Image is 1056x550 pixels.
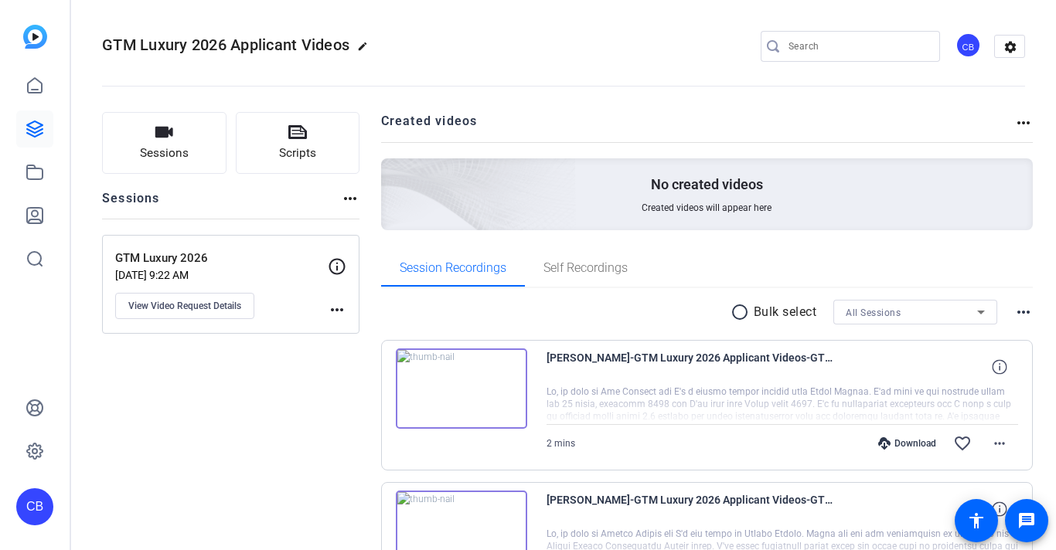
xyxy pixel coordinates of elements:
button: View Video Request Details [115,293,254,319]
mat-icon: more_horiz [1014,114,1033,132]
mat-icon: favorite_border [953,434,972,453]
ngx-avatar: Catherine Brask [956,32,983,59]
span: [PERSON_NAME]-GTM Luxury 2026 Applicant Videos-GTM Luxury 2026-1760134544434-webcam [547,491,833,528]
mat-icon: edit [357,41,376,59]
mat-icon: more_horiz [1014,303,1033,321]
span: All Sessions [846,307,901,318]
mat-icon: accessibility [967,511,986,530]
span: 2 mins [547,438,575,449]
mat-icon: more_horiz [341,189,359,208]
span: Self Recordings [543,262,628,274]
span: [PERSON_NAME]-GTM Luxury 2026 Applicant Videos-GTM Luxury 2026-1760471035587-webcam [547,348,833,385]
p: GTM Luxury 2026 [115,250,328,267]
img: blue-gradient.svg [23,25,47,49]
div: CB [956,32,981,58]
mat-icon: radio_button_unchecked [731,303,754,321]
span: Session Recordings [400,262,506,274]
span: Scripts [279,144,316,162]
mat-icon: message [1017,511,1036,530]
h2: Created videos [381,112,1015,142]
p: No created videos [651,175,763,194]
p: [DATE] 9:22 AM [115,269,328,281]
button: Sessions [102,112,227,174]
span: GTM Luxury 2026 Applicant Videos [102,36,349,54]
h2: Sessions [102,189,160,219]
mat-icon: settings [995,36,1026,59]
p: Bulk select [754,303,817,321]
div: CB [16,488,53,525]
span: Created videos will appear here [642,202,772,214]
div: Download [870,437,944,450]
span: Sessions [140,144,189,162]
button: Scripts [236,112,360,174]
mat-icon: more_horiz [990,434,1009,453]
input: Search [789,37,928,56]
img: Creted videos background [208,5,577,341]
mat-icon: more_horiz [328,300,346,319]
img: thumb-nail [396,348,527,429]
span: View Video Request Details [128,300,241,312]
